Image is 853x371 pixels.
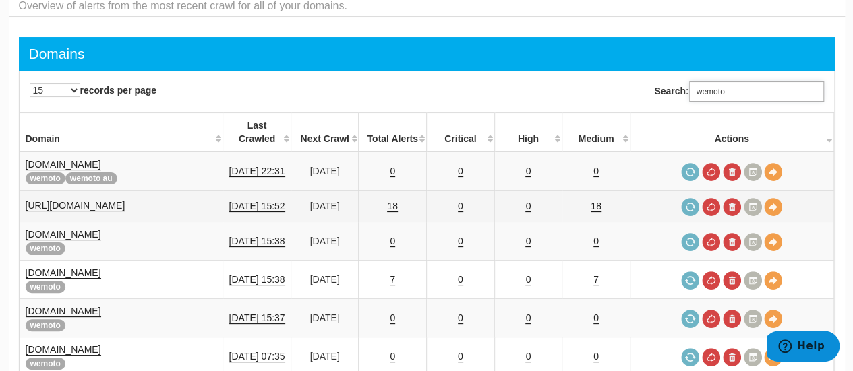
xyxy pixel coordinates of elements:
a: 0 [525,236,531,247]
a: Request a crawl [681,310,699,328]
a: 0 [390,166,395,177]
span: wemoto [26,319,65,331]
div: Domains [29,44,85,64]
a: Delete most recent audit [723,348,741,366]
a: [DATE] 07:35 [229,351,285,362]
a: [URL][DOMAIN_NAME] [26,200,125,211]
a: Crawl History [744,233,762,251]
span: wemoto au [65,172,117,184]
th: High: activate to sort column descending [494,113,562,152]
a: [DATE] 15:37 [229,312,285,324]
a: Delete most recent audit [723,233,741,251]
a: 0 [458,312,463,324]
a: Request a crawl [681,271,699,290]
a: 0 [525,166,531,177]
td: [DATE] [291,261,359,299]
a: 0 [390,236,395,247]
a: Cancel in-progress audit [702,198,720,216]
a: Cancel in-progress audit [702,348,720,366]
a: Cancel in-progress audit [702,310,720,328]
a: 7 [593,274,599,285]
a: View Domain Overview [764,233,782,251]
select: records per page [30,83,80,97]
a: [DOMAIN_NAME] [26,229,101,240]
th: Critical: activate to sort column descending [426,113,494,152]
a: Request a crawl [681,198,699,216]
a: 0 [525,274,531,285]
a: 18 [387,201,398,212]
a: 0 [593,351,599,362]
a: Crawl History [744,271,762,290]
a: 7 [390,274,395,285]
label: records per page [30,83,157,97]
a: 0 [593,312,599,324]
th: Total Alerts: activate to sort column descending [359,113,427,152]
a: 0 [458,201,463,212]
a: Crawl History [744,310,762,328]
a: View Domain Overview [764,198,782,216]
span: wemoto [26,242,65,255]
a: 0 [458,351,463,362]
td: [DATE] [291,151,359,191]
th: Next Crawl: activate to sort column descending [291,113,359,152]
a: Delete most recent audit [723,163,741,181]
a: 0 [593,236,599,247]
a: View Domain Overview [764,348,782,366]
a: Request a crawl [681,348,699,366]
a: 0 [525,312,531,324]
span: wemoto [26,358,65,370]
a: [DATE] 15:38 [229,236,285,247]
a: 0 [390,351,395,362]
a: [DOMAIN_NAME] [26,267,101,279]
a: [DATE] 15:38 [229,274,285,285]
input: Search: [689,81,824,102]
a: Delete most recent audit [723,198,741,216]
a: Crawl History [744,348,762,366]
a: View Domain Overview [764,163,782,181]
a: [DOMAIN_NAME] [26,306,101,317]
a: 0 [593,166,599,177]
th: Actions: activate to sort column ascending [630,113,833,152]
a: 0 [390,312,395,324]
th: Medium: activate to sort column descending [562,113,630,152]
a: 18 [591,201,601,212]
a: 0 [458,236,463,247]
a: 0 [458,274,463,285]
a: 0 [525,201,531,212]
a: Crawl History [744,163,762,181]
a: [DOMAIN_NAME] [26,159,101,170]
a: Cancel in-progress audit [702,271,720,290]
a: Request a crawl [681,163,699,181]
td: [DATE] [291,299,359,337]
a: Cancel in-progress audit [702,163,720,181]
label: Search: [654,81,823,102]
a: [DOMAIN_NAME] [26,344,101,356]
a: View Domain Overview [764,271,782,290]
th: Last Crawled: activate to sort column descending [223,113,291,152]
iframe: Opens a widget where you can find more information [767,331,840,364]
td: [DATE] [291,191,359,222]
a: [DATE] 22:31 [229,166,285,177]
a: 0 [458,166,463,177]
a: Request a crawl [681,233,699,251]
a: Crawl History [744,198,762,216]
a: Delete most recent audit [723,271,741,290]
a: 0 [525,351,531,362]
th: Domain: activate to sort column ascending [20,113,223,152]
a: Cancel in-progress audit [702,233,720,251]
a: View Domain Overview [764,310,782,328]
a: [DATE] 15:52 [229,201,285,212]
span: wemoto [26,281,65,293]
td: [DATE] [291,222,359,261]
a: Delete most recent audit [723,310,741,328]
span: wemoto [26,172,65,184]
